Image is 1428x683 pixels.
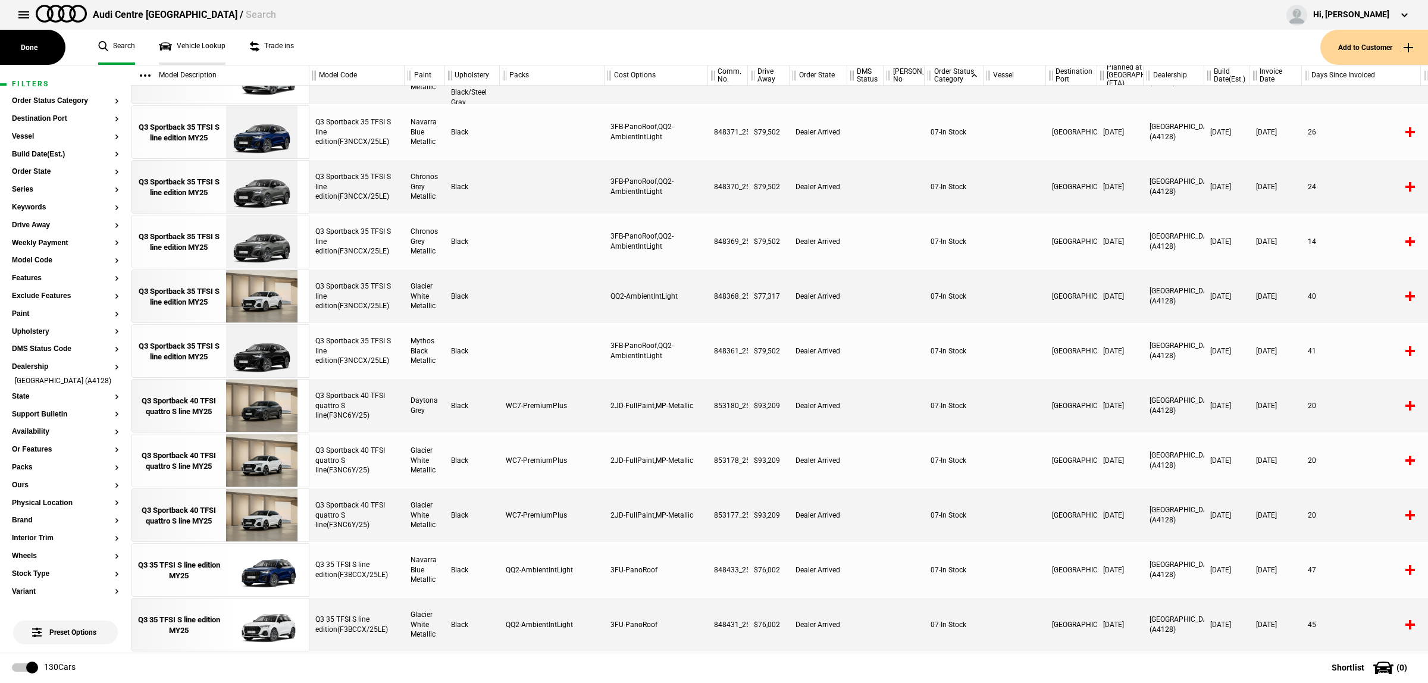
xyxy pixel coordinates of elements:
[1250,434,1302,487] div: [DATE]
[1046,434,1097,487] div: [GEOGRAPHIC_DATA]
[605,270,708,323] div: QQ2-AmbientIntLight
[12,328,119,346] section: Upholstery
[1097,105,1144,159] div: [DATE]
[137,489,220,543] a: Q3 Sportback 40 TFSI quattro S line MY25
[748,215,790,268] div: $79,502
[1144,160,1204,214] div: [GEOGRAPHIC_DATA] (A4128)
[220,161,303,214] img: Audi_F3NCCX_25LE_FZ_Z7Z7_3FB_QQ2_6FJ_V72_WN8_X8C_(Nadin:_3FB_6FJ_C62_QQ2_V72_WN8)_ext.png
[36,5,87,23] img: audi.png
[131,65,309,86] div: Model Description
[748,105,790,159] div: $79,502
[790,160,847,214] div: Dealer Arrived
[1204,270,1250,323] div: [DATE]
[790,270,847,323] div: Dealer Arrived
[925,379,984,433] div: 07-In Stock
[1302,105,1421,159] div: 26
[1046,105,1097,159] div: [GEOGRAPHIC_DATA]
[1396,663,1407,672] span: ( 0 )
[500,65,604,86] div: Packs
[1046,379,1097,433] div: [GEOGRAPHIC_DATA]
[12,239,119,247] button: Weekly Payment
[12,516,119,534] section: Brand
[137,505,220,527] div: Q3 Sportback 40 TFSI quattro S line MY25
[12,534,119,552] section: Interior Trim
[925,160,984,214] div: 07-In Stock
[1097,270,1144,323] div: [DATE]
[405,434,445,487] div: Glacier White Metallic
[12,256,119,274] section: Model Code
[12,310,119,328] section: Paint
[12,133,119,141] button: Vessel
[445,543,500,597] div: Black
[405,270,445,323] div: Glacier White Metallic
[1097,379,1144,433] div: [DATE]
[309,598,405,651] div: Q3 35 TFSI S line edition(F3BCCX/25LE)
[93,8,276,21] div: Audi Centre [GEOGRAPHIC_DATA] /
[925,215,984,268] div: 07-In Stock
[405,215,445,268] div: Chronos Grey Metallic
[137,544,220,597] a: Q3 35 TFSI S line edition MY25
[605,598,708,651] div: 3FU-PanoRoof
[405,324,445,378] div: Mythos Black Metallic
[790,105,847,159] div: Dealer Arrived
[708,160,748,214] div: 848370_25
[12,588,119,606] section: Variant
[708,324,748,378] div: 848361_25
[708,488,748,542] div: 853177_25
[12,151,119,159] button: Build Date(Est.)
[1250,65,1301,86] div: Invoice Date
[309,160,405,214] div: Q3 Sportback 35 TFSI S line edition(F3NCCX/25LE)
[220,270,303,324] img: Audi_F3NCCX_25LE_FZ_2Y2Y_QQ2_6FJ_V72_WN8_X8C_(Nadin:_6FJ_C62_QQ2_V72_WN8)_ext.png
[309,324,405,378] div: Q3 Sportback 35 TFSI S line edition(F3NCCX/25LE)
[309,434,405,487] div: Q3 Sportback 40 TFSI quattro S line(F3NC6Y/25)
[1204,65,1249,86] div: Build Date(Est.)
[1046,65,1097,86] div: Destination Port
[748,160,790,214] div: $79,502
[925,270,984,323] div: 07-In Stock
[748,543,790,597] div: $76,002
[500,379,605,433] div: WC7-PremiumPlus
[1204,215,1250,268] div: [DATE]
[12,274,119,292] section: Features
[1046,543,1097,597] div: [GEOGRAPHIC_DATA]
[12,499,119,507] button: Physical Location
[1250,543,1302,597] div: [DATE]
[137,325,220,378] a: Q3 Sportback 35 TFSI S line edition MY25
[708,270,748,323] div: 848368_25
[1302,543,1421,597] div: 47
[12,446,119,463] section: Or Features
[12,133,119,151] section: Vessel
[137,560,220,581] div: Q3 35 TFSI S line edition MY25
[1046,488,1097,542] div: [GEOGRAPHIC_DATA]
[708,65,747,86] div: Comm. No.
[790,488,847,542] div: Dealer Arrived
[220,325,303,378] img: Audi_F3NCCX_25LE_FZ_0E0E_3FB_QQ2_V72_WN8_X8C_(Nadin:_3FB_C62_QQ2_V72_WN8)_ext.png
[137,434,220,488] a: Q3 Sportback 40 TFSI quattro S line MY25
[12,239,119,257] section: Weekly Payment
[1302,270,1421,323] div: 40
[1144,324,1204,378] div: [GEOGRAPHIC_DATA] (A4128)
[137,599,220,652] a: Q3 35 TFSI S line edition MY25
[1204,598,1250,651] div: [DATE]
[12,534,119,543] button: Interior Trim
[1144,105,1204,159] div: [GEOGRAPHIC_DATA] (A4128)
[137,286,220,308] div: Q3 Sportback 35 TFSI S line edition MY25
[790,215,847,268] div: Dealer Arrived
[137,380,220,433] a: Q3 Sportback 40 TFSI quattro S line MY25
[748,434,790,487] div: $93,209
[12,168,119,176] button: Order State
[12,115,119,123] button: Destination Port
[445,324,500,378] div: Black
[220,215,303,269] img: Audi_F3NCCX_25LE_FZ_Z7Z7_3FB_QQ2_6FJ_V72_WN8_X8C_(Nadin:_3FB_6FJ_C62_QQ2_V72_WN8)_ext.png
[925,488,984,542] div: 07-In Stock
[1302,434,1421,487] div: 20
[220,106,303,159] img: Audi_F3NCCX_25LE_FZ_2D2D_3FB_QQ2_6FJ_V72_WN8_X8C_(Nadin:_3FB_6FJ_C62_QQ2_V72_WN8)_ext.png
[137,341,220,362] div: Q3 Sportback 35 TFSI S line edition MY25
[1046,160,1097,214] div: [GEOGRAPHIC_DATA]
[405,65,444,86] div: Paint
[445,65,499,86] div: Upholstery
[12,446,119,454] button: Or Features
[12,516,119,525] button: Brand
[748,65,789,86] div: Drive Away
[1250,270,1302,323] div: [DATE]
